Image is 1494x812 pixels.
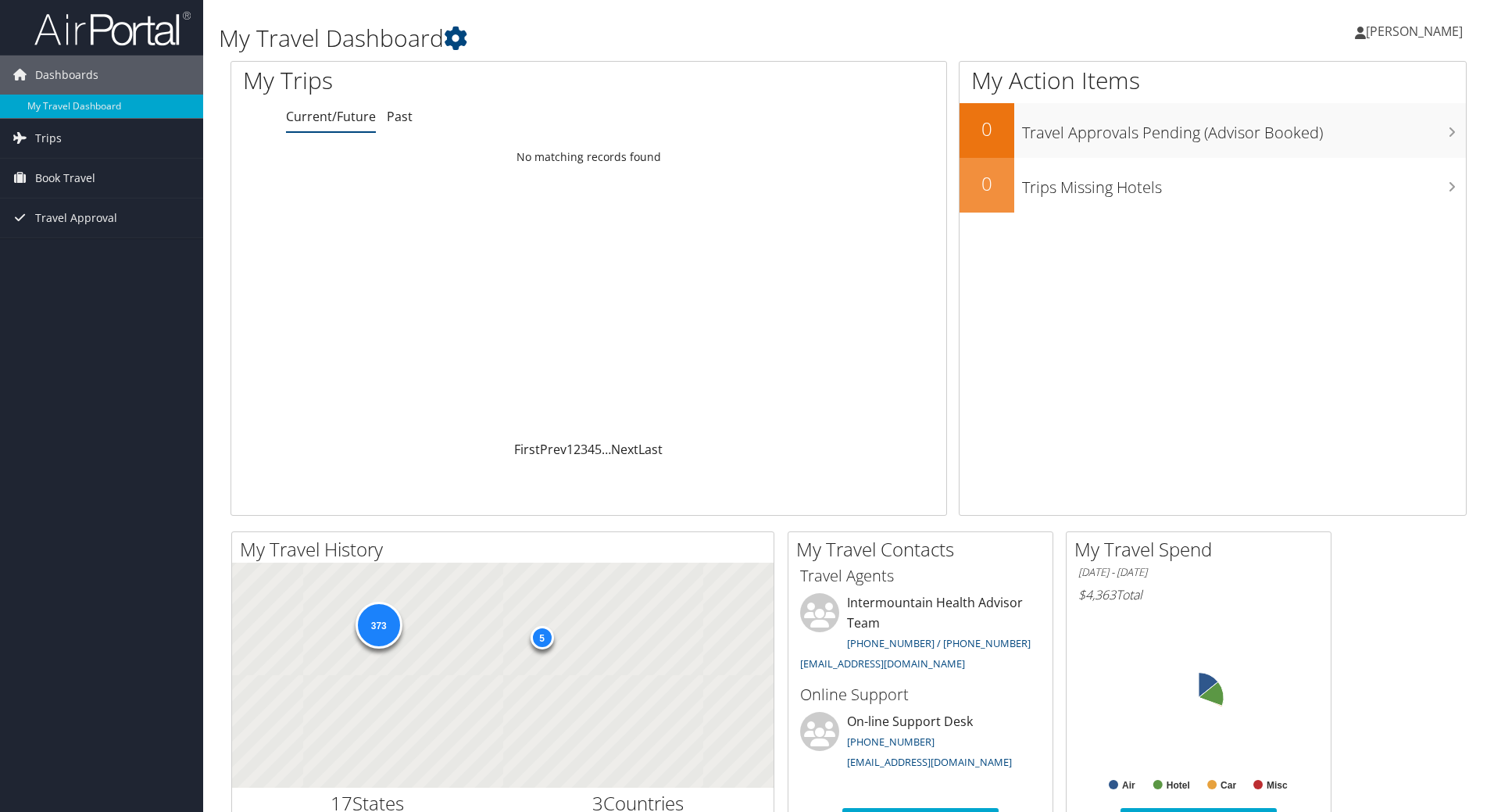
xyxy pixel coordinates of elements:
h3: Travel Approvals Pending (Advisor Booked) [1022,114,1466,144]
text: Air [1122,780,1135,791]
h2: My Travel Spend [1074,536,1331,563]
div: 5 [530,626,553,649]
div: 373 [355,602,402,649]
a: 0Travel Approvals Pending (Advisor Booked) [960,103,1466,158]
a: First [514,441,540,458]
h3: Travel Agents [800,565,1041,587]
a: 4 [588,441,595,458]
a: 3 [581,441,588,458]
a: Next [611,441,638,458]
a: [PHONE_NUMBER] [847,735,935,749]
span: Dashboards [35,55,98,95]
span: Travel Approval [35,199,117,238]
span: Book Travel [35,159,95,198]
h6: [DATE] - [DATE] [1078,565,1319,580]
span: … [602,441,611,458]
h2: 0 [960,116,1014,142]
text: Misc [1267,780,1288,791]
a: [PERSON_NAME] [1355,8,1478,55]
text: Hotel [1167,780,1190,791]
a: Last [638,441,663,458]
span: [PERSON_NAME] [1366,23,1463,40]
img: airportal-logo.png [34,10,191,47]
a: 0Trips Missing Hotels [960,158,1466,213]
a: [EMAIL_ADDRESS][DOMAIN_NAME] [800,656,965,671]
span: Trips [35,119,62,158]
h3: Trips Missing Hotels [1022,169,1466,199]
h2: My Travel History [240,536,774,563]
h6: Total [1078,586,1319,603]
text: Car [1221,780,1236,791]
a: [PHONE_NUMBER] / [PHONE_NUMBER] [847,636,1031,650]
h2: My Travel Contacts [796,536,1053,563]
h2: 0 [960,170,1014,197]
li: Intermountain Health Advisor Team [792,593,1049,677]
a: Past [387,108,413,125]
a: 5 [595,441,602,458]
a: 1 [567,441,574,458]
h1: My Action Items [960,64,1466,97]
a: Current/Future [286,108,376,125]
a: Prev [540,441,567,458]
h3: Online Support [800,684,1041,706]
h1: My Trips [243,64,637,97]
span: $4,363 [1078,586,1116,603]
td: No matching records found [231,143,946,171]
li: On-line Support Desk [792,712,1049,776]
a: 2 [574,441,581,458]
a: [EMAIL_ADDRESS][DOMAIN_NAME] [847,755,1012,769]
h1: My Travel Dashboard [219,22,1059,55]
